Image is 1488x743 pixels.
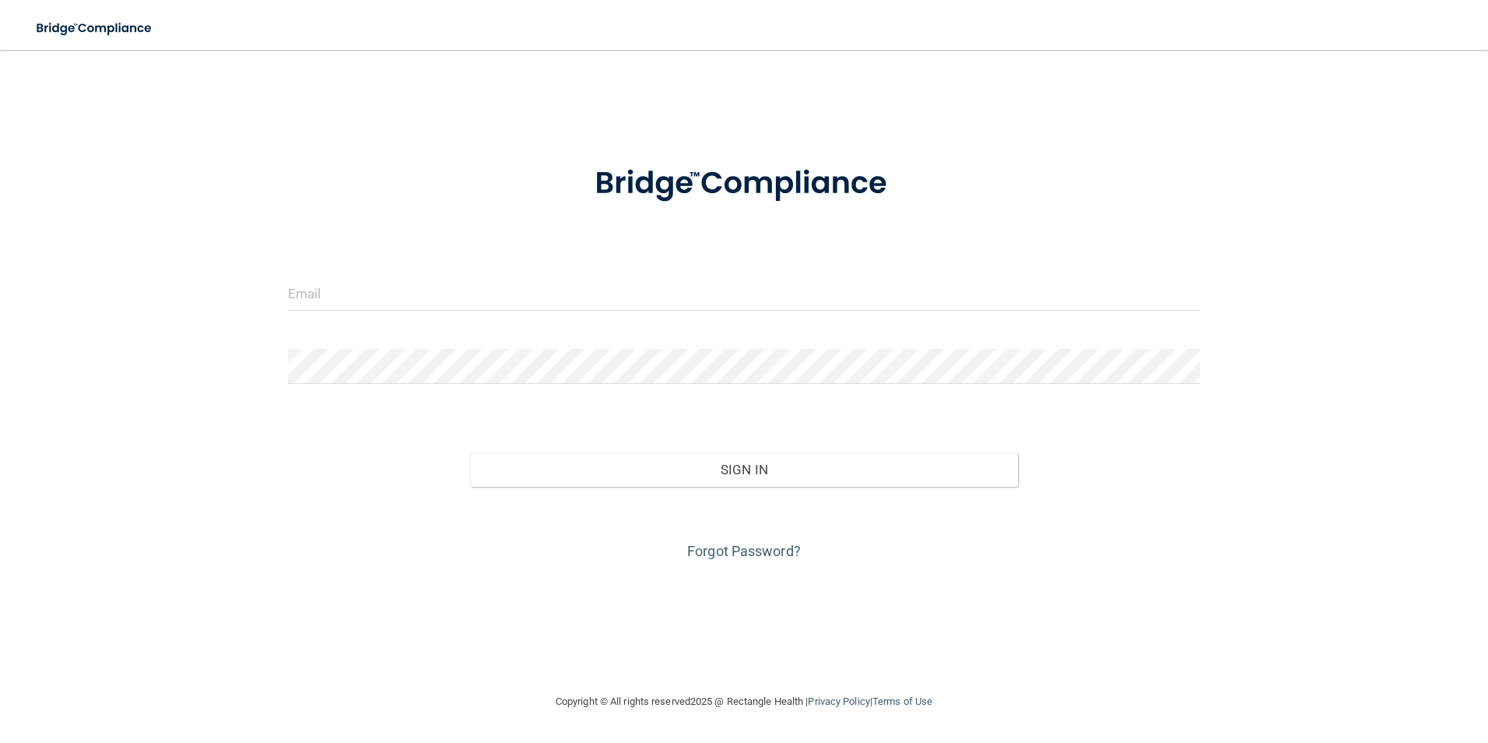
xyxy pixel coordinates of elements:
[460,677,1028,727] div: Copyright © All rights reserved 2025 @ Rectangle Health | |
[872,695,932,707] a: Terms of Use
[563,143,925,224] img: bridge_compliance_login_screen.278c3ca4.svg
[808,695,869,707] a: Privacy Policy
[470,452,1018,487] button: Sign In
[288,276,1201,311] input: Email
[687,543,801,559] a: Forgot Password?
[23,12,167,44] img: bridge_compliance_login_screen.278c3ca4.svg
